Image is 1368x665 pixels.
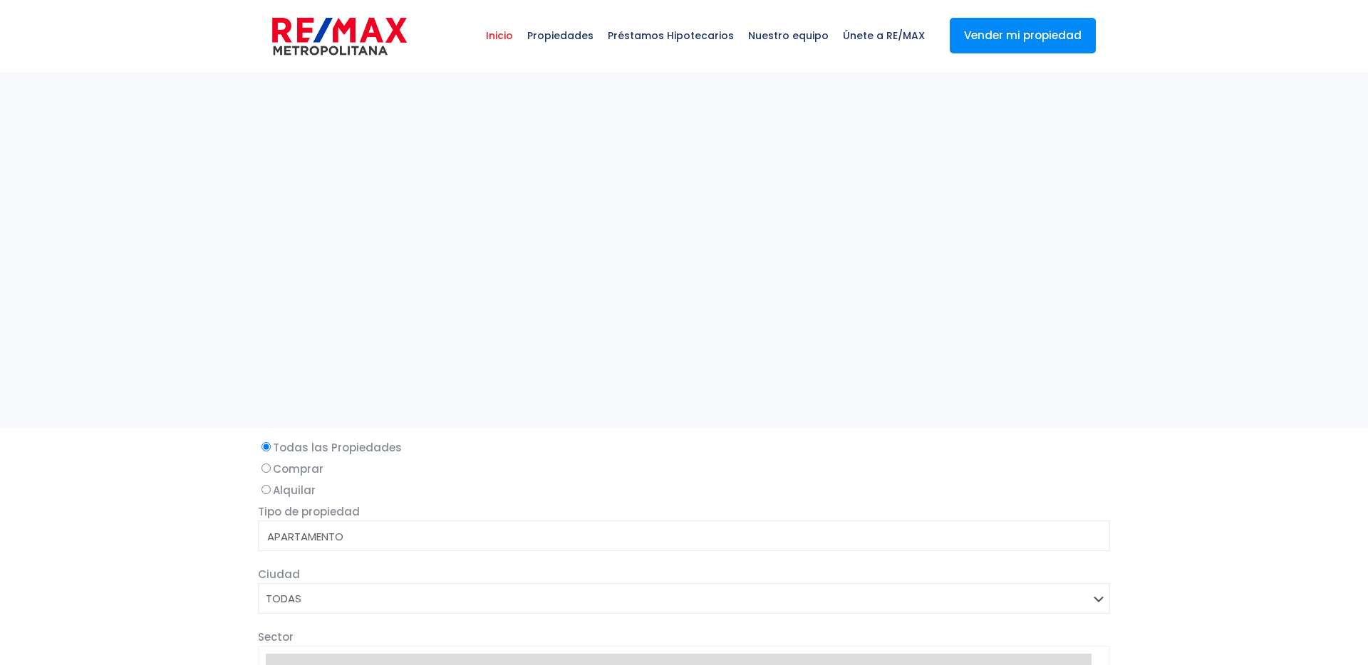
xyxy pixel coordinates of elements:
[258,567,300,582] span: Ciudad
[261,464,271,473] input: Comprar
[741,14,836,57] span: Nuestro equipo
[258,481,1110,499] label: Alquilar
[266,545,1092,562] option: CASA
[601,14,741,57] span: Préstamos Hipotecarios
[836,14,932,57] span: Únete a RE/MAX
[950,18,1096,53] a: Vender mi propiedad
[258,504,360,519] span: Tipo de propiedad
[266,528,1092,545] option: APARTAMENTO
[261,442,271,451] input: Todas las Propiedades
[258,460,1110,478] label: Comprar
[479,14,520,57] span: Inicio
[258,629,294,644] span: Sector
[261,485,271,494] input: Alquilar
[520,14,601,57] span: Propiedades
[272,15,407,58] img: remax-metropolitana-logo
[258,439,1110,456] label: Todas las Propiedades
